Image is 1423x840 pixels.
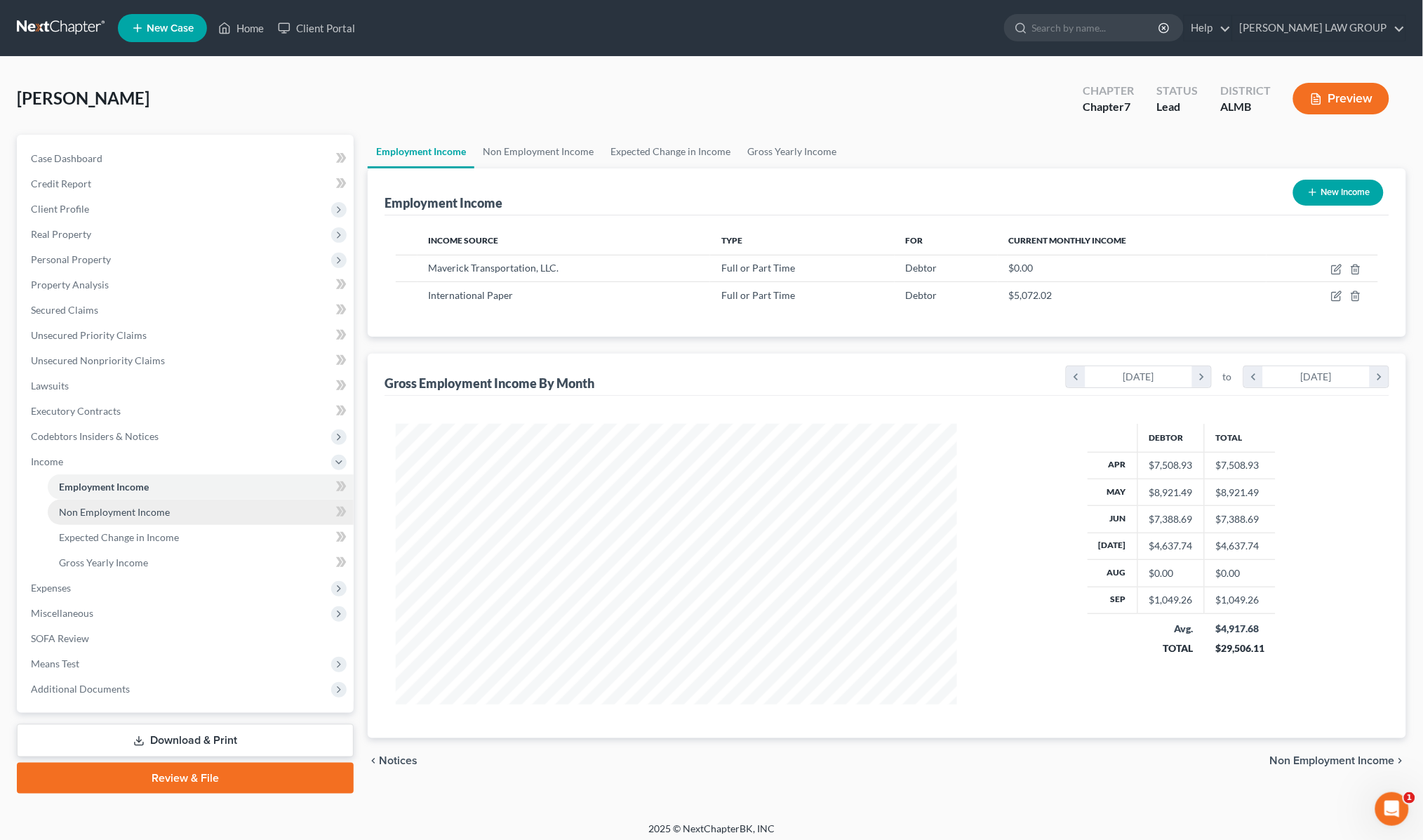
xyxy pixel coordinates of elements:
span: Expected Change in Income [59,531,179,543]
span: Executory Contracts [31,405,121,417]
span: Unsecured Priority Claims [31,329,147,341]
th: Apr [1088,452,1138,479]
span: Full or Part Time [721,289,795,301]
th: [DATE] [1088,533,1138,559]
span: $5,072.02 [1009,289,1053,301]
td: $0.00 [1204,560,1276,587]
span: Credit Report [31,178,91,189]
td: $1,049.26 [1204,587,1276,613]
i: chevron_left [1067,366,1085,387]
span: Full or Part Time [721,262,795,274]
div: $1,049.26 [1149,593,1193,607]
th: Total [1204,424,1276,452]
button: New Income [1293,180,1384,206]
a: Case Dashboard [20,146,354,171]
span: Gross Yearly Income [59,556,148,568]
a: Employment Income [48,474,354,500]
th: Debtor [1137,424,1204,452]
i: chevron_right [1370,366,1389,387]
th: Sep [1088,587,1138,613]
span: Current Monthly Income [1009,235,1127,246]
a: Client Portal [271,15,362,41]
td: $7,508.93 [1204,452,1276,479]
div: $7,508.93 [1149,458,1193,472]
a: Download & Print [17,724,354,757]
span: Property Analysis [31,279,109,291]
span: International Paper [429,289,514,301]
span: Codebtors Insiders & Notices [31,430,159,442]
a: Help [1184,15,1231,41]
span: 1 [1404,792,1415,804]
a: Unsecured Nonpriority Claims [20,348,354,373]
span: Non Employment Income [59,506,170,518]
td: $4,637.74 [1204,533,1276,559]
a: Employment Income [368,135,474,168]
a: SOFA Review [20,626,354,651]
iframe: Intercom live chat [1375,792,1409,826]
span: Personal Property [31,253,111,265]
div: District [1220,83,1271,99]
div: $0.00 [1149,566,1193,580]
a: Executory Contracts [20,399,354,424]
a: Non Employment Income [48,500,354,525]
span: 7 [1124,100,1130,113]
span: Notices [379,755,417,766]
span: Case Dashboard [31,152,102,164]
td: $8,921.49 [1204,479,1276,505]
span: Type [721,235,742,246]
span: Expenses [31,582,71,594]
button: Preview [1293,83,1389,114]
div: Employment Income [385,194,502,211]
span: Income [31,455,63,467]
a: Gross Yearly Income [739,135,845,168]
span: Additional Documents [31,683,130,695]
div: Chapter [1083,83,1134,99]
div: ALMB [1220,99,1271,115]
a: Expected Change in Income [602,135,739,168]
span: For [906,235,923,246]
span: New Case [147,23,194,34]
span: Debtor [906,262,937,274]
a: Review & File [17,763,354,794]
span: to [1223,370,1232,384]
div: Chapter [1083,99,1134,115]
span: Unsecured Nonpriority Claims [31,354,165,366]
span: Client Profile [31,203,89,215]
a: [PERSON_NAME] LAW GROUP [1233,15,1405,41]
a: Home [211,15,271,41]
div: Gross Employment Income By Month [385,375,594,392]
button: Non Employment Income chevron_right [1270,755,1406,766]
td: $7,388.69 [1204,506,1276,533]
div: $4,637.74 [1149,539,1193,553]
span: SOFA Review [31,632,89,644]
a: Secured Claims [20,298,354,323]
a: Credit Report [20,171,354,196]
i: chevron_right [1395,755,1406,766]
th: May [1088,479,1138,505]
div: Lead [1156,99,1198,115]
i: chevron_left [1244,366,1263,387]
button: chevron_left Notices [368,755,417,766]
span: $0.00 [1009,262,1034,274]
div: $4,917.68 [1215,622,1264,636]
span: Income Source [429,235,499,246]
a: Expected Change in Income [48,525,354,550]
div: Avg. [1149,622,1193,636]
span: Real Property [31,228,91,240]
th: Jun [1088,506,1138,533]
div: TOTAL [1149,641,1193,655]
th: Aug [1088,560,1138,587]
span: Debtor [906,289,937,301]
div: Status [1156,83,1198,99]
div: [DATE] [1085,366,1193,387]
i: chevron_left [368,755,379,766]
span: Secured Claims [31,304,98,316]
span: [PERSON_NAME] [17,88,149,108]
div: $8,921.49 [1149,486,1193,500]
i: chevron_right [1192,366,1211,387]
span: Means Test [31,658,79,669]
span: Miscellaneous [31,607,93,619]
a: Lawsuits [20,373,354,399]
span: Non Employment Income [1270,755,1395,766]
a: Property Analysis [20,272,354,298]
